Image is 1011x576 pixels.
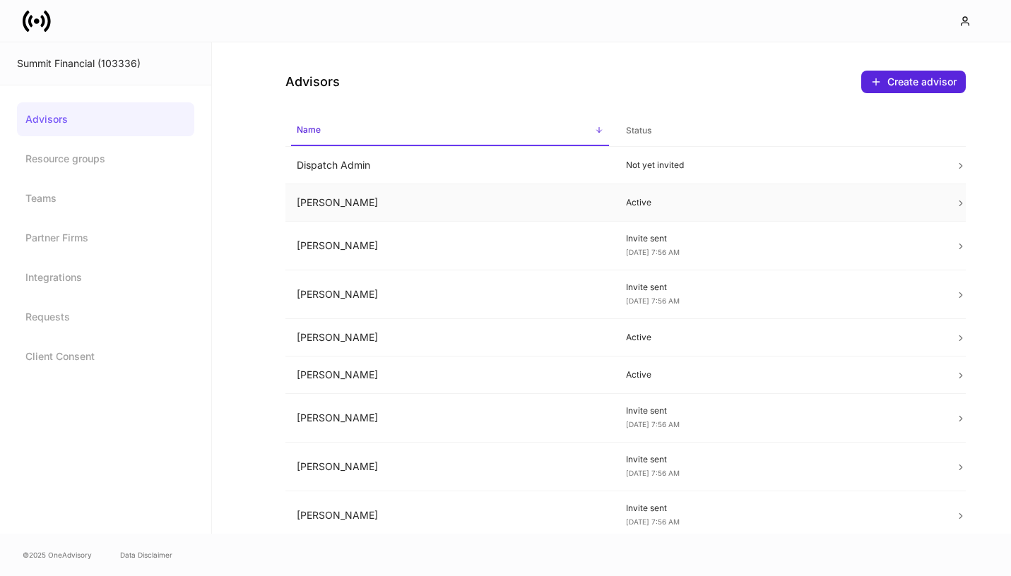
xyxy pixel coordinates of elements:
div: Summit Financial (103336) [17,56,194,71]
td: [PERSON_NAME] [285,184,615,222]
h4: Advisors [285,73,340,90]
p: Invite sent [626,405,933,416]
div: Create advisor [887,75,957,89]
p: Active [626,332,933,343]
td: [PERSON_NAME] [285,356,615,394]
td: [PERSON_NAME] [285,394,615,443]
span: © 2025 OneAdvisory [23,549,92,560]
h6: Name [297,123,321,136]
a: Requests [17,300,194,334]
td: [PERSON_NAME] [285,491,615,540]
td: Dispatch Admin [285,147,615,184]
p: Invite sent [626,282,933,293]
span: [DATE] 7:56 AM [626,469,680,477]
span: [DATE] 7:56 AM [626,296,680,305]
td: [PERSON_NAME] [285,443,615,491]
a: Data Disclaimer [120,549,172,560]
p: Active [626,197,933,208]
h6: Status [626,124,651,137]
button: Create advisor [861,71,966,93]
span: [DATE] 7:56 AM [626,517,680,526]
p: Not yet invited [626,160,933,171]
span: Status [620,116,938,145]
a: Advisors [17,102,194,136]
a: Resource groups [17,142,194,176]
span: Name [291,116,609,146]
a: Integrations [17,260,194,294]
span: [DATE] 7:56 AM [626,420,680,428]
a: Teams [17,181,194,215]
p: Active [626,369,933,380]
p: Invite sent [626,454,933,465]
td: [PERSON_NAME] [285,319,615,356]
td: [PERSON_NAME] [285,270,615,319]
span: [DATE] 7:56 AM [626,248,680,256]
td: [PERSON_NAME] [285,222,615,270]
a: Partner Firms [17,221,194,255]
p: Invite sent [626,233,933,244]
p: Invite sent [626,503,933,514]
a: Client Consent [17,340,194,373]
